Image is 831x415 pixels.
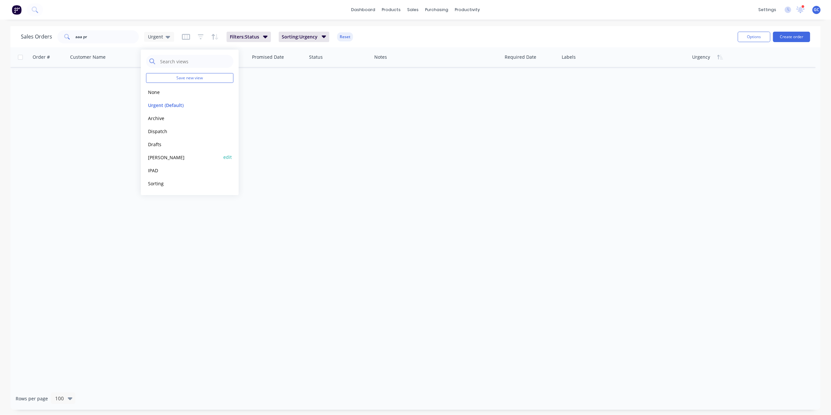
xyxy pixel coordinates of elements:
div: Status [309,54,323,60]
span: Filters: Status [230,34,259,40]
input: Search views [159,55,230,68]
button: Urgent (Default) [146,101,220,109]
button: Dispatch [146,128,220,135]
button: Sorting [146,180,220,187]
button: Drafts [146,141,220,148]
span: GC [814,7,819,13]
div: Notes [374,54,387,60]
div: Labels [562,54,576,60]
h1: Sales Orders [21,34,52,40]
div: Promised Date [252,54,284,60]
button: Options [738,32,770,42]
div: settings [755,5,779,15]
div: Order # [33,54,50,60]
button: IPAD [146,167,220,174]
button: Create order [773,32,810,42]
button: Archive [146,115,220,122]
div: sales [404,5,422,15]
span: Rows per page [16,395,48,402]
button: Save new view [146,73,233,83]
button: [PERSON_NAME] [146,154,220,161]
button: Filters:Status [227,32,271,42]
div: purchasing [422,5,452,15]
span: Sorting: Urgency [282,34,318,40]
div: products [378,5,404,15]
button: Sorting:Urgency [279,32,330,42]
div: Urgency [692,54,710,60]
button: Reset [337,32,353,41]
button: None [146,88,220,96]
div: Customer Name [70,54,106,60]
a: dashboard [348,5,378,15]
span: Urgent [148,33,163,40]
div: productivity [452,5,483,15]
button: edit [223,154,232,161]
div: Required Date [505,54,536,60]
img: Factory [12,5,22,15]
input: Search... [76,30,139,43]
